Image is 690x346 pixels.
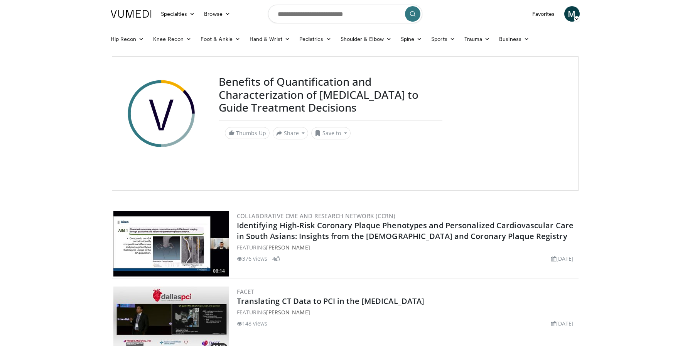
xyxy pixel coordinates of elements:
li: 4 [272,254,280,263]
button: Save to [311,127,351,139]
a: Foot & Ankle [196,31,245,47]
button: Share [273,127,309,139]
div: FEATURING [237,308,577,316]
li: 148 views [237,319,268,327]
a: Specialties [156,6,200,22]
span: 06:14 [211,268,227,275]
a: Collaborative CME and Research Network (CCRN) [237,212,396,220]
div: FEATURING [237,243,577,251]
a: M [564,6,580,22]
a: Sports [427,31,460,47]
a: Translating CT Data to PCI in the [MEDICAL_DATA] [237,296,425,306]
a: Hip Recon [106,31,149,47]
a: Hand & Wrist [245,31,295,47]
h3: Benefits of Quantification and Characterization of [MEDICAL_DATA] to Guide Treatment Decisions [219,75,442,114]
li: 376 views [237,254,268,263]
a: Favorites [528,6,560,22]
a: [PERSON_NAME] [266,309,310,316]
a: Browse [199,6,235,22]
a: Trauma [460,31,495,47]
a: Shoulder & Elbow [336,31,396,47]
li: [DATE] [551,319,574,327]
a: Identifying High-Risk Coronary Plaque Phenotypes and Personalized Cardiovascular Care in South As... [237,220,574,241]
a: FACET [237,288,254,295]
iframe: Advertisement [452,75,567,172]
a: Spine [396,31,427,47]
img: VuMedi Logo [111,10,152,18]
input: Search topics, interventions [268,5,422,23]
a: 06:14 [113,211,229,276]
li: [DATE] [551,254,574,263]
a: [PERSON_NAME] [266,244,310,251]
a: Business [494,31,534,47]
a: Pediatrics [295,31,336,47]
a: Thumbs Up [225,127,270,139]
a: Knee Recon [148,31,196,47]
img: fb6fda3e-1d2f-4613-852a-78c27ce6deb2.300x170_q85_crop-smart_upscale.jpg [113,211,229,276]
